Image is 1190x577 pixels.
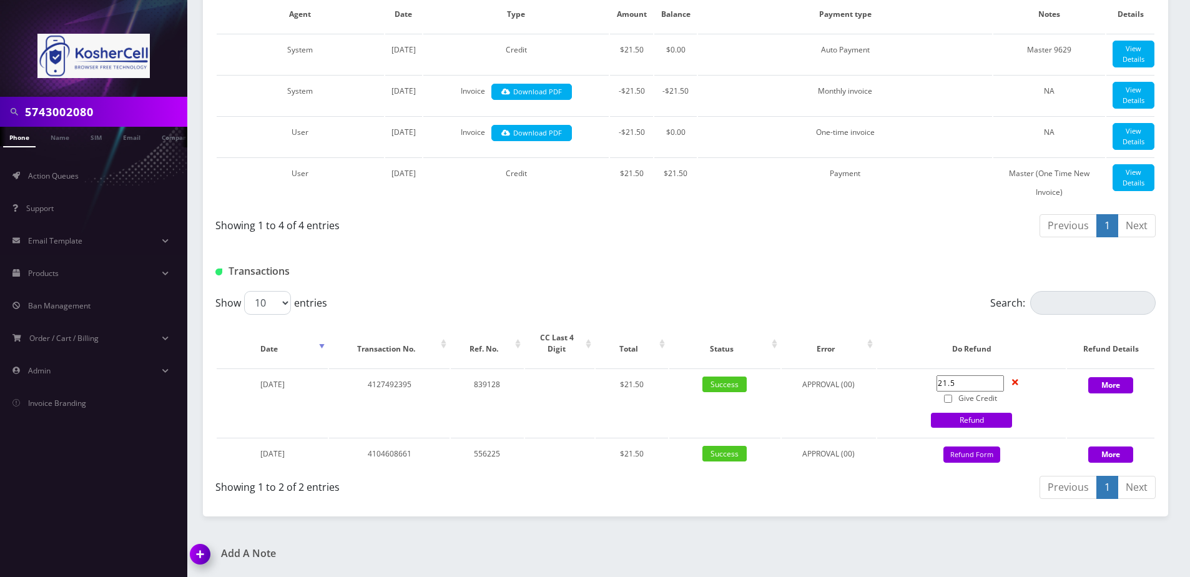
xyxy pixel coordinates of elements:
div: Showing 1 to 4 of 4 entries [215,213,676,233]
a: View Details [1113,164,1154,191]
td: APPROVAL (00) [782,368,876,436]
span: Products [28,268,59,279]
span: [DATE] [391,86,416,96]
span: [DATE] [391,127,416,137]
a: View Details [1113,82,1154,109]
span: Support [26,203,54,214]
td: Credit [423,34,609,74]
td: -$21.50 [654,75,697,115]
div: Showing 1 to 2 of 2 entries [215,475,676,495]
td: Master (One Time New Invoice) [993,157,1105,208]
a: Previous [1040,476,1097,499]
td: $0.00 [654,34,697,74]
td: $0.00 [654,116,697,156]
td: $21.50 [596,438,667,470]
label: Show entries [215,291,327,315]
a: Next [1118,476,1156,499]
a: Download PDF [491,84,572,101]
span: Action Queues [28,170,79,181]
a: Previous [1040,214,1097,237]
td: Invoice [423,75,609,115]
a: Name [44,127,76,146]
td: Master 9629 [993,34,1105,74]
img: Transactions [215,269,222,275]
h1: Transactions [215,265,516,277]
span: Success [702,446,747,461]
a: 1 [1096,214,1118,237]
a: SIM [84,127,108,146]
td: System [217,75,384,115]
a: Add A Note [190,548,676,560]
a: View Details [1113,123,1154,150]
span: Email Template [28,235,82,246]
input: Search: [1030,291,1156,315]
th: CC Last 4 Digit: activate to sort column ascending [525,320,594,367]
td: Auto Payment [698,34,992,74]
td: 556225 [451,438,524,470]
td: NA [993,116,1105,156]
span: Invoice Branding [28,398,86,408]
a: View Details [1113,41,1154,67]
span: Ban Management [28,300,91,311]
label: Search: [990,291,1156,315]
td: $21.50 [610,34,653,74]
td: -$21.50 [610,116,653,156]
th: Total: activate to sort column ascending [596,320,667,367]
td: Payment [698,157,992,208]
button: More [1088,377,1133,393]
th: Error: activate to sort column ascending [782,320,876,367]
td: User [217,116,384,156]
th: Do Refund [877,320,1066,367]
th: Transaction No.: activate to sort column ascending [329,320,450,367]
td: Invoice [423,116,609,156]
input: Give Credit [944,395,952,403]
td: Monthly invoice [698,75,992,115]
td: $21.50 [654,157,697,208]
th: Ref. No.: activate to sort column ascending [451,320,524,367]
td: $21.50 [610,157,653,208]
span: [DATE] [391,44,416,55]
input: Search in Company [25,100,184,124]
td: 4127492395 [329,368,450,436]
span: Success [702,377,747,392]
a: Download PDF [491,125,572,142]
span: Admin [28,365,51,376]
td: One-time invoice [698,116,992,156]
img: KosherCell [37,34,150,78]
td: User [217,157,384,208]
th: Refund Details [1067,320,1154,367]
label: Give Credit [937,392,1004,405]
span: [DATE] [391,168,416,179]
td: System [217,34,384,74]
button: Refund Form [943,446,1000,463]
span: Order / Cart / Billing [29,333,99,343]
a: Company [155,127,197,146]
a: Phone [3,127,36,147]
span: [DATE] [260,379,285,390]
td: -$21.50 [610,75,653,115]
td: 4104608661 [329,438,450,470]
th: Status: activate to sort column ascending [669,320,780,367]
th: Date: activate to sort column ascending [217,320,328,367]
td: Credit [423,157,609,208]
td: NA [993,75,1105,115]
a: Next [1118,214,1156,237]
select: Showentries [244,291,291,315]
span: [DATE] [260,448,285,459]
a: Email [117,127,147,146]
button: More [1088,446,1133,463]
td: APPROVAL (00) [782,438,876,470]
a: Refund [931,413,1012,428]
td: $21.50 [596,368,667,436]
a: 1 [1096,476,1118,499]
td: 839128 [451,368,524,436]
